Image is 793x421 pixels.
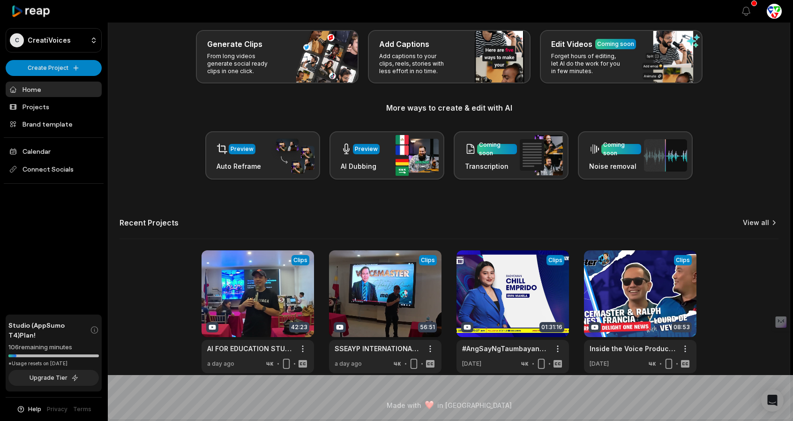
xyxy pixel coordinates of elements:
a: Calendar [6,143,102,159]
div: Coming soon [597,40,634,48]
button: Upgrade Tier [8,370,99,386]
a: Terms [73,405,91,413]
span: Connect Socials [6,161,102,178]
a: View all [743,218,769,227]
img: noise_removal.png [644,139,687,172]
h3: Add Captions [379,38,429,50]
a: Brand template [6,116,102,132]
p: CreatiVoices [28,36,71,45]
span: Help [28,405,41,413]
h3: AI Dubbing [341,161,380,171]
a: Privacy [47,405,67,413]
img: transcription.png [520,135,563,175]
button: Create Project [6,60,102,76]
a: Home [6,82,102,97]
a: Projects [6,99,102,114]
h2: Recent Projects [120,218,179,227]
div: *Usage resets on [DATE] [8,360,99,367]
div: Coming soon [603,141,639,158]
div: C [10,33,24,47]
h3: Generate Clips [207,38,262,50]
p: Forget hours of editing, let AI do the work for you in few minutes. [551,53,624,75]
p: Add captions to your clips, reels, stories with less effort in no time. [379,53,452,75]
span: Studio (AppSumo T4) Plan! [8,320,90,340]
div: Preview [355,145,378,153]
a: SSEAYP INTERNATIONAL PHILIPPINES TALKS ON AI [335,344,421,353]
button: Help [16,405,41,413]
h3: More ways to create & edit with AI [120,102,778,113]
img: ai_dubbing.png [396,135,439,176]
h3: Transcription [465,161,517,171]
div: Coming soon [479,141,515,158]
h3: Auto Reframe [217,161,261,171]
p: From long videos generate social ready clips in one click. [207,53,280,75]
div: Open Intercom Messenger [761,389,784,412]
div: 106 remaining minutes [8,343,99,352]
h3: Noise removal [589,161,641,171]
a: #AngSayNgTaumbayanAlamsNa | [DATE] [462,344,548,353]
a: AI FOR EDUCATION STUDENTS [207,344,293,353]
div: Preview [231,145,254,153]
h3: Edit Videos [551,38,592,50]
a: Inside the Voice Production Industry | AFTERNOON DELIGHT ONE NEWS with [PERSON_NAME] [590,344,676,353]
img: auto_reframe.png [271,137,314,174]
